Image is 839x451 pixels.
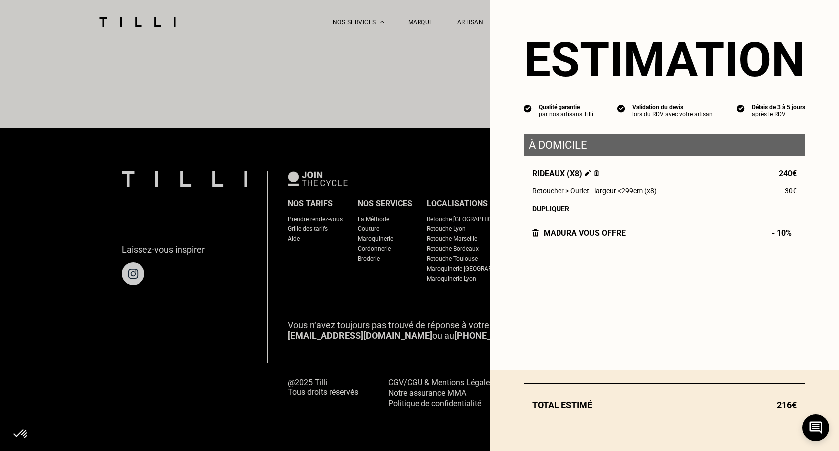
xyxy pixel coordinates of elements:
img: Supprimer [594,170,599,176]
span: 30€ [785,187,797,195]
div: Validation du devis [632,104,713,111]
img: icon list info [524,104,532,113]
span: - 10% [772,228,797,238]
div: par nos artisans Tilli [539,111,593,118]
div: lors du RDV avec votre artisan [632,111,713,118]
div: Dupliquer [532,205,797,213]
div: Madura vous offre [532,228,626,238]
img: Éditer [585,170,591,176]
span: Retoucher > Ourlet - largeur <299cm (x8) [532,187,657,195]
span: 240€ [779,169,797,178]
p: À domicile [529,139,800,151]
section: Estimation [524,32,805,88]
span: Rideaux (x8) [532,169,599,178]
div: Qualité garantie [539,104,593,111]
div: Total estimé [524,400,805,410]
div: Délais de 3 à 5 jours [752,104,805,111]
img: icon list info [737,104,745,113]
img: icon list info [617,104,625,113]
span: 216€ [777,400,797,410]
div: après le RDV [752,111,805,118]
